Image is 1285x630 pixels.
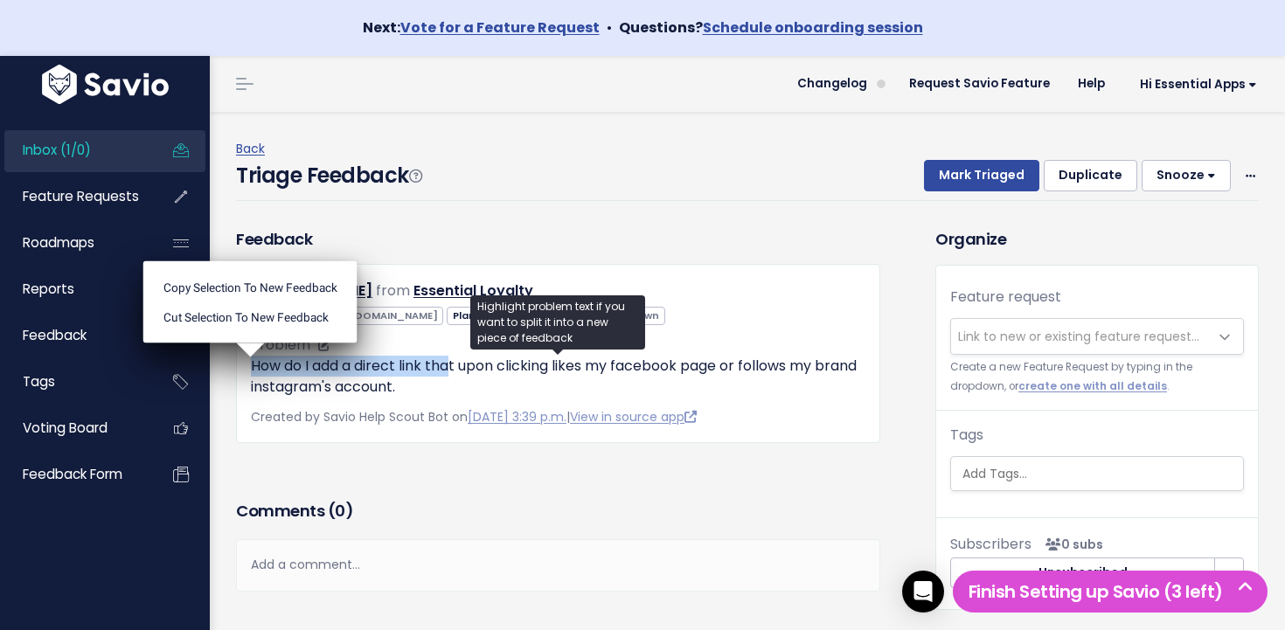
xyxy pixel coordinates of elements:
[4,223,145,263] a: Roadmaps
[1140,78,1257,91] span: Hi Essential Apps
[236,227,312,251] h3: Feedback
[4,408,145,448] a: Voting Board
[950,358,1244,396] small: Create a new Feature Request by typing in the dropdown, or .
[4,177,145,217] a: Feature Requests
[1018,379,1167,393] a: create one with all details
[958,328,1199,345] span: Link to new or existing feature request...
[23,141,91,159] span: Inbox (1/0)
[1038,536,1103,553] span: <p><strong>Subscribers</strong><br><br> No subscribers yet<br> </p>
[607,17,612,38] span: •
[376,280,410,301] span: from
[236,160,421,191] h4: Triage Feedback
[1142,160,1231,191] button: Snooze
[961,578,1260,605] h5: Finish Setting up Savio (3 left)
[1119,71,1271,98] a: Hi Essential Apps
[797,78,867,90] span: Changelog
[4,315,145,356] a: Feedback
[1064,71,1119,97] a: Help
[950,534,1031,554] span: Subscribers
[363,17,600,38] strong: Next:
[470,295,645,350] div: Highlight problem text if you want to split it into a new piece of feedback
[950,425,983,446] label: Tags
[23,372,55,391] span: Tags
[950,287,1061,308] label: Feature request
[23,233,94,252] span: Roadmaps
[413,280,533,301] a: Essential Loyalty
[23,326,87,344] span: Feedback
[150,272,351,301] li: Copy selection to new Feedback
[895,71,1064,97] a: Request Savio Feature
[23,465,122,483] span: Feedback form
[703,17,923,38] a: Schedule onboarding session
[924,160,1039,191] button: Mark Triaged
[322,308,438,322] span: [URL][DOMAIN_NAME]
[23,187,139,205] span: Feature Requests
[610,308,659,322] span: Unknown
[619,17,923,38] strong: Questions?
[236,499,880,523] h3: Comments ( )
[1044,160,1137,191] button: Duplicate
[23,419,108,437] span: Voting Board
[4,454,145,495] a: Feedback form
[236,140,265,157] a: Back
[400,17,600,38] a: Vote for a Feature Request
[335,500,345,522] span: 0
[935,227,1259,251] h3: Organize
[23,280,74,298] span: Reports
[570,408,697,426] a: View in source app
[955,465,1247,483] input: Add Tags...
[4,130,145,170] a: Inbox (1/0)
[4,269,145,309] a: Reports
[468,408,566,426] a: [DATE] 3:39 p.m.
[38,65,173,104] img: logo-white.9d6f32f41409.svg
[150,302,351,332] li: Cut selection to new Feedback
[902,571,944,613] div: Open Intercom Messenger
[4,362,145,402] a: Tags
[251,408,697,426] span: Created by Savio Help Scout Bot on |
[950,557,1215,589] button: Unsubscribed
[251,356,865,398] p: How do I add a direct link that upon clicking likes my facebook page or follows my brand instagra...
[236,539,880,591] div: Add a comment...
[447,307,532,325] span: Plan:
